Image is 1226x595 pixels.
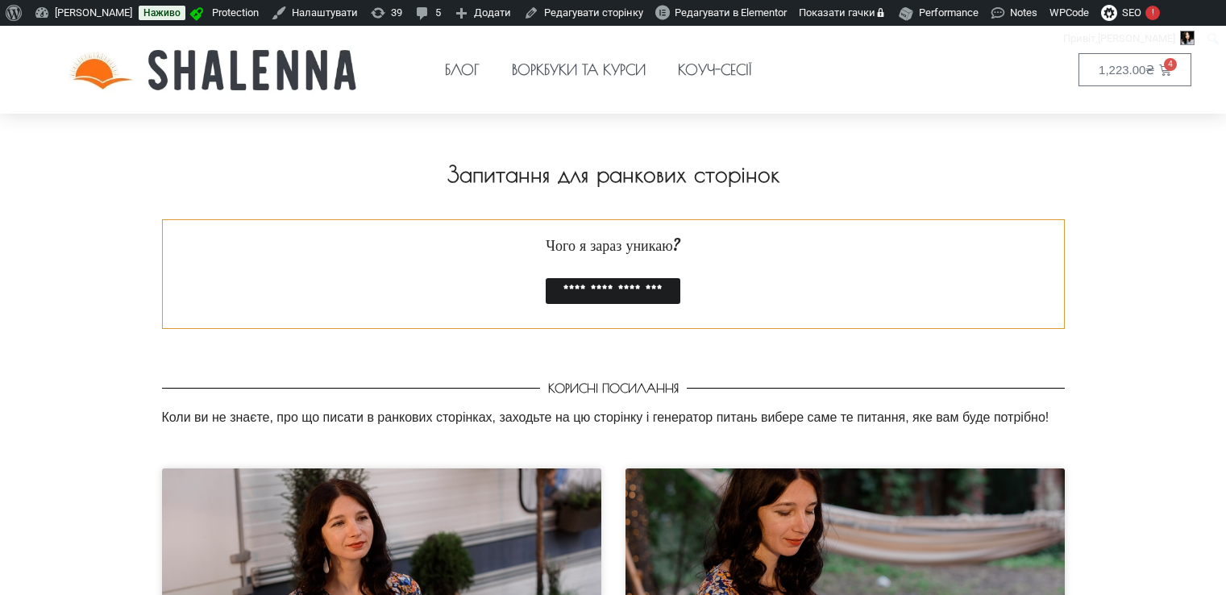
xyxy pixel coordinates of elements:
div: ! [1145,6,1160,20]
span: SEO [1122,6,1141,19]
span: Редагувати в Elementor [675,6,787,19]
a: Привіт, [1058,26,1201,52]
a: Наживо [139,6,185,20]
span: [PERSON_NAME] [1098,32,1175,44]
